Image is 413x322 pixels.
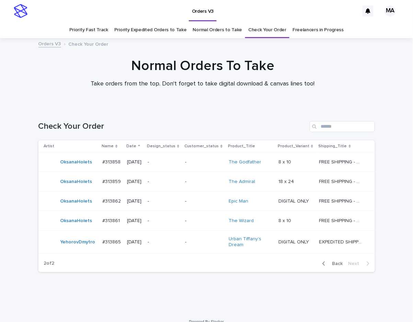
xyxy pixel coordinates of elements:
p: Artist [44,142,55,150]
p: - [185,218,223,224]
h1: Normal Orders To Take [34,58,371,74]
h1: Check Your Order [38,122,307,131]
p: - [185,239,223,245]
button: Next [346,261,375,267]
p: #313859 [102,177,122,185]
p: - [148,179,180,185]
a: The Godfather [229,159,261,165]
a: OksanaHolets [60,218,92,224]
a: Epic Man [229,198,248,204]
div: MA [385,5,396,16]
tr: YehorovDmytro #313865#313865 [DATE]--Urban Tiffany’s Dream DIGITAL ONLYDIGITAL ONLY EXPEDITED SHI... [38,231,375,254]
a: Check Your Order [248,22,286,38]
p: - [148,239,180,245]
p: [DATE] [127,179,142,185]
p: [DATE] [127,198,142,204]
p: [DATE] [127,239,142,245]
p: #313862 [102,197,122,204]
tr: OksanaHolets #313861#313861 [DATE]--The Wizard 8 x 108 x 10 FREE SHIPPING - preview in 1-2 busine... [38,211,375,231]
p: Date [126,142,136,150]
p: - [185,198,223,204]
p: #313865 [102,238,122,245]
p: 2 of 2 [38,255,60,272]
a: The Wizard [229,218,254,224]
span: Next [348,261,364,266]
a: OksanaHolets [60,198,92,204]
a: OksanaHolets [60,159,92,165]
p: Product_Variant [278,142,309,150]
p: [DATE] [127,218,142,224]
p: 8 x 10 [278,217,292,224]
tr: OksanaHolets #313859#313859 [DATE]--The Admiral 18 x 2418 x 24 FREE SHIPPING - preview in 1-2 bus... [38,172,375,192]
img: stacker-logo-s-only.png [14,4,27,18]
p: [DATE] [127,159,142,165]
tr: OksanaHolets #313858#313858 [DATE]--The Godfather 8 x 108 x 10 FREE SHIPPING - preview in 1-2 bus... [38,152,375,172]
p: - [148,159,180,165]
p: Check Your Order [69,40,108,47]
p: 18 x 24 [278,177,295,185]
p: Customer_status [184,142,219,150]
p: FREE SHIPPING - preview in 1-2 business days, after your approval delivery will take 5-10 b.d. [319,197,364,204]
a: The Admiral [229,179,255,185]
a: Orders V3 [38,39,61,47]
p: Design_status [147,142,175,150]
p: #313861 [102,217,121,224]
p: Take orders from the top. Don't forget to take digital download & canvas lines too! [65,80,340,88]
p: FREE SHIPPING - preview in 1-2 business days, after your approval delivery will take 5-10 b.d. [319,217,364,224]
a: OksanaHolets [60,179,92,185]
p: 8 x 10 [278,158,292,165]
p: Name [102,142,114,150]
button: Back [317,261,346,267]
a: Urban Tiffany’s Dream [229,236,272,248]
p: - [185,179,223,185]
span: Back [328,261,343,266]
a: Priority Expedited Orders to Take [114,22,187,38]
p: #313858 [102,158,122,165]
p: - [148,198,180,204]
a: YehorovDmytro [60,239,95,245]
p: FREE SHIPPING - preview in 1-2 business days, after your approval delivery will take 5-10 b.d. [319,158,364,165]
p: FREE SHIPPING - preview in 1-2 business days, after your approval delivery will take 5-10 b.d. [319,177,364,185]
a: Freelancers in Progress [292,22,344,38]
p: EXPEDITED SHIPPING - preview in 1 business day; delivery up to 5 business days after your approval. [319,238,364,245]
input: Search [310,121,375,132]
p: DIGITAL ONLY [278,197,310,204]
p: Shipping_Title [319,142,347,150]
tr: OksanaHolets #313862#313862 [DATE]--Epic Man DIGITAL ONLYDIGITAL ONLY FREE SHIPPING - preview in ... [38,192,375,211]
a: Normal Orders to Take [193,22,242,38]
p: - [185,159,223,165]
p: Product_Title [228,142,255,150]
p: DIGITAL ONLY [278,238,310,245]
p: - [148,218,180,224]
a: Priority Fast Track [69,22,108,38]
